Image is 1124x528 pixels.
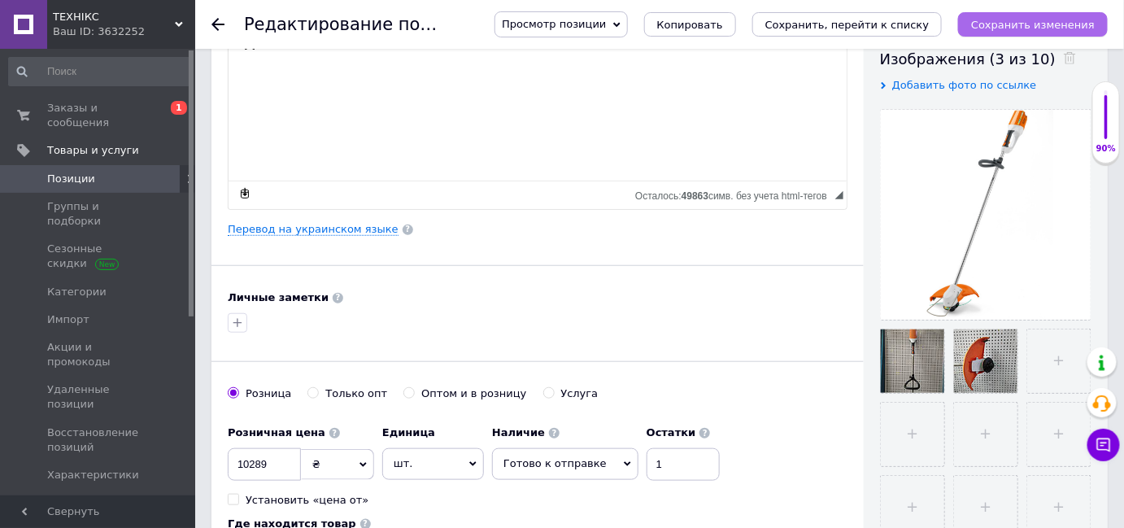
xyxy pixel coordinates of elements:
[47,101,150,130] span: Заказы и сообщения
[421,386,526,401] div: Оптом и в розницу
[47,172,95,186] span: Позиции
[561,386,599,401] div: Услуга
[47,285,107,299] span: Категории
[47,340,150,369] span: Акции и промокоды
[644,12,736,37] button: Копировать
[502,18,606,30] span: Просмотр позиции
[325,386,387,401] div: Только опт
[47,468,139,482] span: Характеристики
[171,101,187,115] span: 1
[647,448,720,481] input: -
[47,312,89,327] span: Импорт
[1092,81,1120,164] div: 90% Качество заполнения
[657,19,723,31] span: Копировать
[8,57,192,86] input: Поиск
[880,49,1091,69] div: Изображения (3 из 10)
[752,12,943,37] button: Сохранить, перейти к списку
[958,12,1108,37] button: Сохранить изменения
[635,186,835,202] div: Подсчет символов
[382,448,484,479] span: шт.
[765,19,930,31] i: Сохранить, перейти к списку
[382,426,435,439] b: Единица
[211,18,224,31] div: Вернуться назад
[47,199,150,229] span: Группы и подборки
[1093,143,1119,155] div: 90%
[1087,429,1120,461] button: Чат с покупателем
[312,458,320,470] span: ₴
[47,382,150,412] span: Удаленные позиции
[682,190,708,202] span: 49863
[228,448,301,481] input: 0
[503,457,607,469] span: Готово к отправке
[47,242,150,271] span: Сезонные скидки
[892,79,1037,91] span: Добавить фото по ссылке
[492,426,545,439] b: Наличие
[246,493,368,508] div: Установить «цена от»
[971,19,1095,31] i: Сохранить изменения
[236,185,254,203] a: Сделать резервную копию сейчас
[228,426,325,439] b: Розничная цена
[647,426,696,439] b: Остатки
[228,223,399,236] a: Перевод на украинском языке
[47,425,150,455] span: Восстановление позиций
[835,191,843,199] span: Перетащите для изменения размера
[246,386,291,401] div: Розница
[53,24,195,39] div: Ваш ID: 3632252
[244,15,843,34] h1: Редактирование позиции: Аккумуляторный триммер STIHL FSA 85
[47,143,139,158] span: Товары и услуги
[53,10,175,24] span: ТЕХНІКС
[228,291,329,303] b: Личные заметки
